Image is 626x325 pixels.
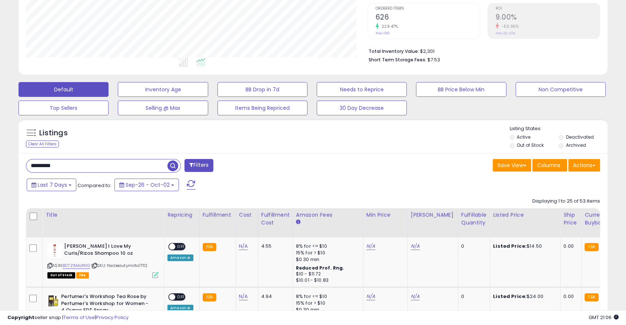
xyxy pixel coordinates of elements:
[118,101,208,115] button: Selling @ Max
[26,141,59,148] div: Clear All Filters
[496,31,515,35] small: Prev: 20.43%
[496,13,600,23] h2: 9.00%
[379,24,398,29] small: 229.47%
[366,243,375,250] a: N/A
[96,314,129,321] a: Privacy Policy
[532,159,567,172] button: Columns
[296,265,344,271] b: Reduced Prof. Rng.
[7,314,34,321] strong: Copyright
[239,211,255,219] div: Cost
[517,142,544,148] label: Out of Stock
[563,293,576,300] div: 0.00
[532,198,600,205] div: Displaying 1 to 25 of 53 items
[369,48,419,54] b: Total Inventory Value:
[568,159,600,172] button: Actions
[411,211,455,219] div: [PERSON_NAME]
[376,31,390,35] small: Prev: 190
[376,13,480,23] h2: 626
[416,82,506,97] button: BB Price Below Min
[38,181,67,189] span: Last 7 Days
[411,243,420,250] a: N/A
[499,24,519,29] small: -55.95%
[175,294,187,300] span: OFF
[461,211,487,227] div: Fulfillable Quantity
[517,134,530,140] label: Active
[296,277,357,284] div: $10.01 - $10.83
[261,293,287,300] div: 4.94
[296,211,360,219] div: Amazon Fees
[76,272,89,278] span: FBA
[27,179,76,191] button: Last 7 Days
[493,293,527,300] b: Listed Price:
[47,272,75,278] span: All listings that are currently out of stock and unavailable for purchase on Amazon
[167,211,196,219] div: Repricing
[261,243,287,250] div: 4.55
[510,125,607,132] p: Listing States:
[566,134,594,140] label: Deactivated
[296,219,300,226] small: Amazon Fees.
[461,293,484,300] div: 0
[39,128,68,138] h5: Listings
[516,82,606,97] button: Non Competitive
[317,82,407,97] button: Needs to Reprice
[589,314,619,321] span: 2025-10-10 21:06 GMT
[91,263,147,268] span: | SKU: fbabeautymirta17112
[118,82,208,97] button: Inventory Age
[167,254,193,261] div: Amazon AI
[217,82,307,97] button: BB Drop in 7d
[46,211,161,219] div: Title
[296,293,357,300] div: 8% for <= $10
[184,159,213,172] button: Filters
[427,56,440,63] span: $7.53
[203,211,233,219] div: Fulfillment
[563,211,578,227] div: Ship Price
[366,293,375,300] a: N/A
[493,243,527,250] b: Listed Price:
[493,211,557,219] div: Listed Price
[47,293,59,308] img: 51zJzQrsOZL._SL40_.jpg
[61,293,151,316] b: Perfumer's Workshop Tea Rose by Perfumer's Workshop for Women - 4 Ounce EDT Spray
[261,211,290,227] div: Fulfillment Cost
[7,314,129,321] div: seller snap | |
[317,101,407,115] button: 30 Day Decrease
[585,293,598,301] small: FBA
[203,293,216,301] small: FBA
[461,243,484,250] div: 0
[63,314,95,321] a: Terms of Use
[296,300,357,307] div: 15% for > $10
[369,57,426,63] b: Short Term Storage Fees:
[77,182,111,189] span: Compared to:
[126,181,170,189] span: Sep-26 - Oct-02
[47,243,62,258] img: 311LT8uniuS._SL40_.jpg
[376,7,480,11] span: Ordered Items
[217,101,307,115] button: Items Being Repriced
[114,179,179,191] button: Sep-26 - Oct-02
[19,82,109,97] button: Default
[239,293,248,300] a: N/A
[493,293,555,300] div: $24.00
[493,159,531,172] button: Save View
[47,243,159,277] div: ASIN:
[366,211,404,219] div: Min Price
[296,250,357,256] div: 15% for > $10
[369,46,595,55] li: $2,301
[585,211,623,227] div: Current Buybox Price
[493,243,555,250] div: $14.50
[296,256,357,263] div: $0.30 min
[585,243,598,251] small: FBA
[537,162,560,169] span: Columns
[296,271,357,277] div: $10 - $11.72
[19,101,109,115] button: Top Sellers
[64,243,154,258] b: [PERSON_NAME] I Love My Curls/Rizos Shampoo 10 oz
[296,243,357,250] div: 8% for <= $10
[411,293,420,300] a: N/A
[563,243,576,250] div: 0.00
[239,243,248,250] a: N/A
[566,142,586,148] label: Archived
[175,244,187,250] span: OFF
[496,7,600,11] span: ROI
[203,243,216,251] small: FBA
[63,263,90,269] a: B07Z6MJXNG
